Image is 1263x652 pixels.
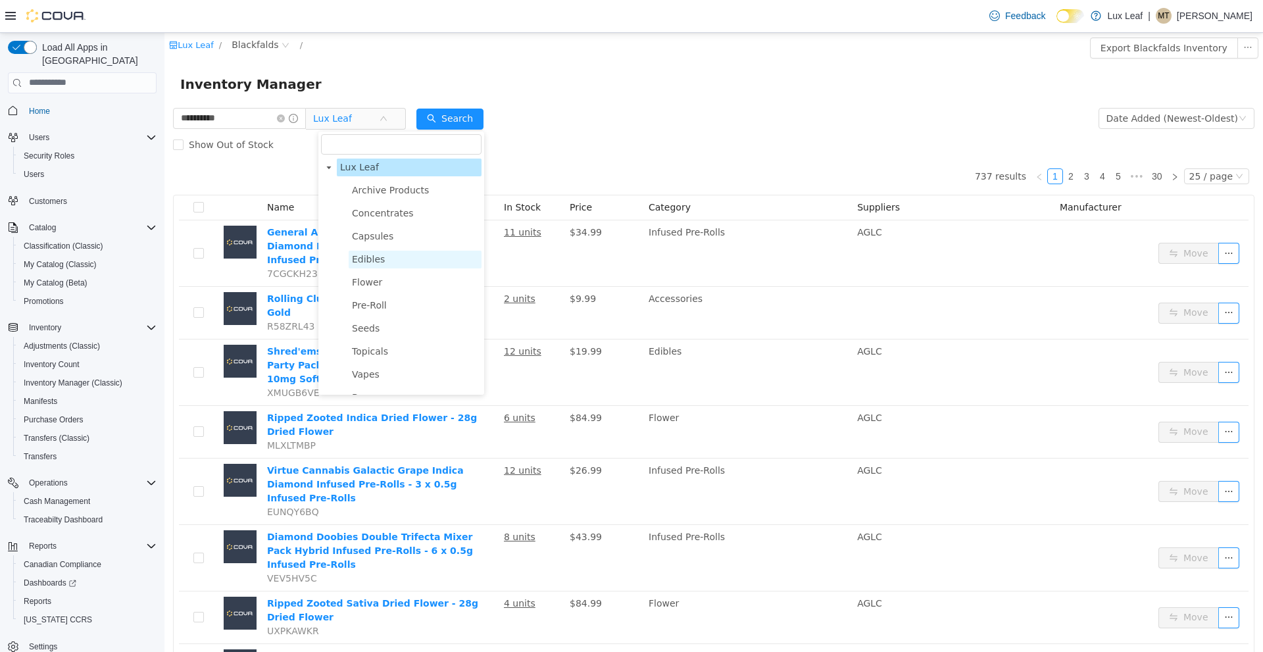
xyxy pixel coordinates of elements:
[1158,8,1169,24] span: MT
[24,396,57,407] span: Manifests
[24,130,55,145] button: Users
[1073,5,1094,26] button: icon: ellipsis
[13,574,162,592] a: Dashboards
[59,259,92,292] img: Rolling Club Metal Rolling Tray - Medium - Gold placeholder
[59,193,92,226] img: General Admission Peach Rizz Sativa Diamond Infused Pre-Rolls - 3 x 0.5g Infused Pre-Rolls placeh...
[1054,514,1075,536] button: icon: ellipsis
[13,255,162,274] button: My Catalog (Classic)
[103,380,312,404] a: Ripped Zooted Indica Dried Flower - 28g Dried Flower
[1006,140,1014,148] i: icon: right
[24,103,55,119] a: Home
[24,614,92,625] span: [US_STATE] CCRS
[914,136,930,151] li: 3
[18,593,57,609] a: Reports
[339,565,371,576] u: 4 units
[1003,136,1018,151] li: Next Page
[3,101,162,120] button: Home
[18,148,80,164] a: Security Roles
[24,320,66,336] button: Inventory
[926,5,1074,26] button: Export Blackfalds Inventory
[18,575,82,591] a: Dashboards
[24,359,80,370] span: Inventory Count
[339,432,377,443] u: 12 units
[3,318,162,337] button: Inventory
[962,136,983,151] span: •••
[59,431,92,464] img: Virtue Cannabis Galactic Grape Indica Diamond Infused Pre-Rolls - 3 x 0.5g Infused Pre-Rolls plac...
[24,538,157,554] span: Reports
[18,593,157,609] span: Reports
[157,101,317,122] input: filter select
[942,76,1074,95] div: Date Added (Newest-Oldest)
[55,7,57,17] span: /
[5,7,49,17] a: icon: shopLux Leaf
[3,537,162,555] button: Reports
[18,238,109,254] a: Classification (Classic)
[184,264,317,282] span: Pre-Roll
[18,357,157,372] span: Inventory Count
[339,499,371,509] u: 8 units
[479,188,687,254] td: Infused Pre-Rolls
[18,512,157,528] span: Traceabilty Dashboard
[24,496,90,507] span: Cash Management
[339,261,371,271] u: 2 units
[867,136,883,151] li: Previous Page
[947,136,961,151] a: 5
[13,165,162,184] button: Users
[184,287,317,305] span: Seeds
[24,193,157,209] span: Customers
[693,380,718,390] span: AGLC
[18,275,93,291] a: My Catalog (Beta)
[18,375,157,391] span: Inventory Manager (Classic)
[18,430,95,446] a: Transfers (Classic)
[13,492,162,511] button: Cash Management
[405,313,437,324] span: $19.99
[18,338,157,354] span: Adjustments (Classic)
[184,241,317,259] span: Flower
[59,497,92,530] img: Diamond Doobies Double Trifecta Mixer Pack Hybrid Infused Pre-Rolls - 6 x 0.5g Infused Pre-Rolls ...
[13,511,162,529] button: Traceabilty Dashboard
[18,493,95,509] a: Cash Management
[405,618,437,628] span: $29.99
[18,338,105,354] a: Adjustments (Classic)
[18,612,97,628] a: [US_STATE] CCRS
[1025,136,1068,151] div: 25 / page
[693,169,735,180] span: Suppliers
[24,259,97,270] span: My Catalog (Classic)
[484,169,526,180] span: Category
[1054,210,1075,231] button: icon: ellipsis
[983,136,1002,151] a: 30
[187,336,215,347] span: Vapes
[29,132,49,143] span: Users
[24,475,157,491] span: Operations
[29,541,57,551] span: Reports
[24,514,103,525] span: Traceabilty Dashboard
[24,241,103,251] span: Classification (Classic)
[67,5,114,19] span: Blackfalds
[29,222,56,233] span: Catalog
[899,136,914,151] a: 2
[187,244,218,255] span: Flower
[187,290,215,301] span: Seeds
[1056,23,1057,24] span: Dark Mode
[24,475,73,491] button: Operations
[13,392,162,411] button: Manifests
[124,81,134,90] i: icon: info-circle
[18,575,157,591] span: Dashboards
[339,618,377,628] u: 12 units
[18,493,157,509] span: Cash Management
[29,641,57,652] span: Settings
[13,274,162,292] button: My Catalog (Beta)
[24,596,51,607] span: Reports
[339,169,376,180] span: In Stock
[13,355,162,374] button: Inventory Count
[1148,8,1151,24] p: |
[895,169,957,180] span: Manufacturer
[103,565,314,589] a: Ripped Zooted Sativa Dried Flower - 28g Dried Flower
[24,559,101,570] span: Canadian Compliance
[184,356,317,374] span: Beverages
[18,375,128,391] a: Inventory Manager (Classic)
[994,329,1054,350] button: icon: swapMove
[13,374,162,392] button: Inventory Manager (Classic)
[1054,389,1075,410] button: icon: ellipsis
[983,136,1003,151] li: 30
